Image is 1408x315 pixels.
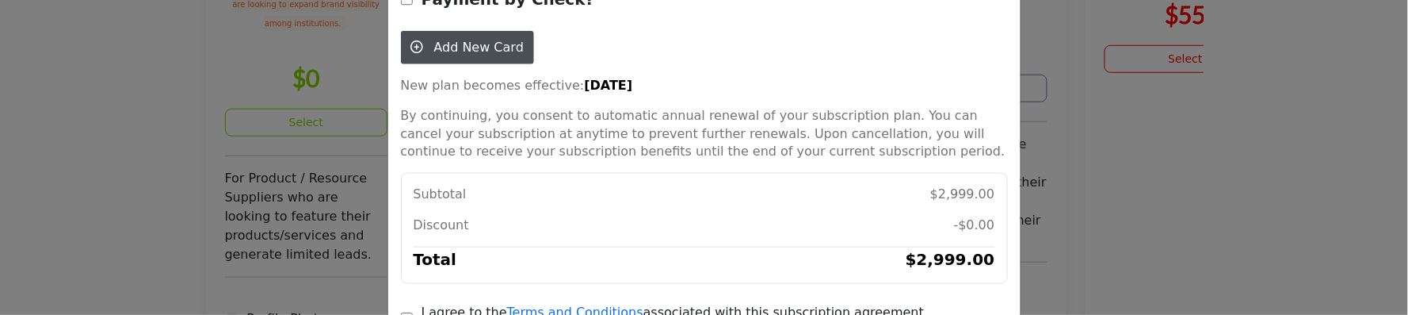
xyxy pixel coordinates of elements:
[401,107,1008,160] p: By continuing, you consent to automatic annual renewal of your subscription plan. You can cancel ...
[414,186,467,203] p: Subtotal
[584,78,632,93] strong: [DATE]
[434,40,524,55] span: Add New Card
[954,217,995,234] p: -$0.00
[930,186,994,203] p: $2,999.00
[401,77,1008,94] p: New plan becomes effective:
[414,248,457,271] h5: Total
[906,248,995,271] h5: $2,999.00
[401,31,535,64] button: Add New Card
[414,217,469,234] p: Discount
